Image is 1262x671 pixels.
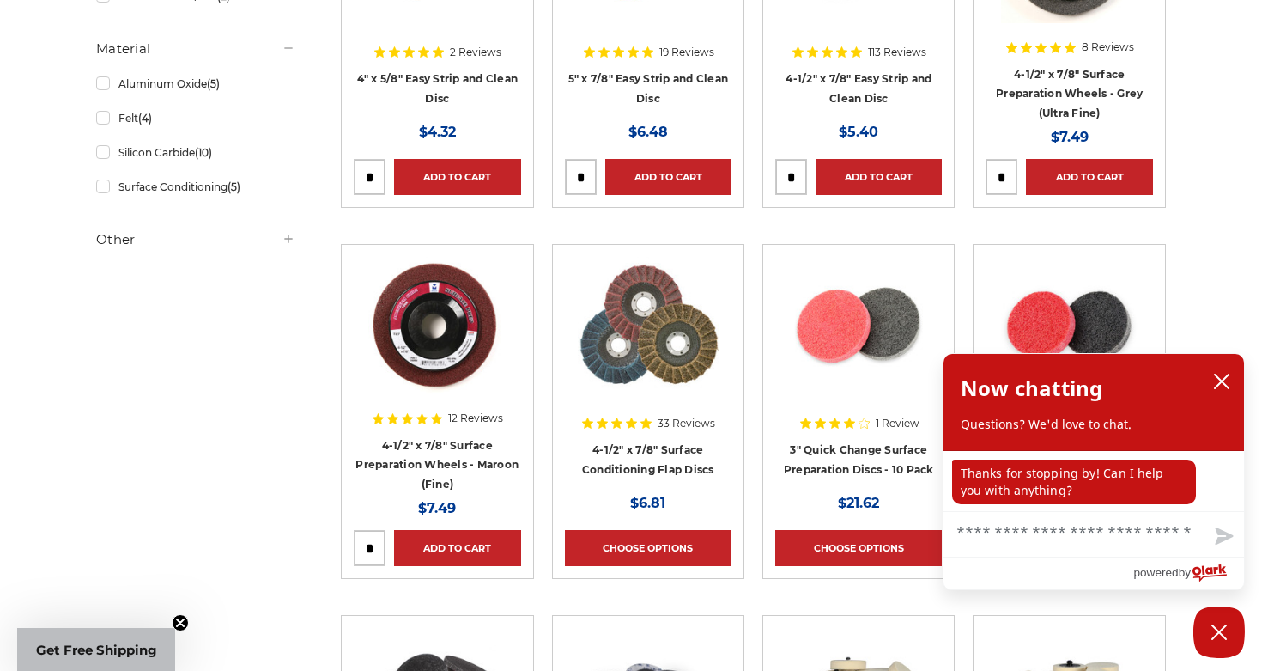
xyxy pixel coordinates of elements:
[868,47,926,58] span: 113 Reviews
[628,124,668,140] span: $6.48
[17,628,175,671] div: Get Free ShippingClose teaser
[775,530,942,566] a: Choose Options
[172,614,189,631] button: Close teaser
[1001,257,1138,394] img: 2 inch surface preparation discs
[816,159,942,195] a: Add to Cart
[775,257,942,424] a: 3 inch surface preparation discs
[784,443,934,476] a: 3" Quick Change Surface Preparation Discs - 10 Pack
[96,69,295,99] a: Aluminum Oxide
[354,257,520,424] a: Maroon Surface Prep Disc
[876,418,919,429] span: 1 Review
[565,257,731,424] a: Scotch brite flap discs
[1201,517,1244,557] button: Send message
[786,72,931,105] a: 4-1/2" x 7/8" Easy Strip and Clean Disc
[96,137,295,168] a: Silicon Carbide
[207,77,220,90] span: (5)
[96,172,295,202] a: Surface Conditioning
[96,229,295,250] h5: Other
[943,451,1244,511] div: chat
[36,642,157,658] span: Get Free Shipping
[605,159,731,195] a: Add to Cart
[658,418,715,429] span: 33 Reviews
[838,495,879,511] span: $21.62
[138,112,152,125] span: (4)
[1133,558,1244,589] a: Powered by Olark
[961,371,1102,406] h2: Now chatting
[394,530,520,566] a: Add to Cart
[195,146,212,159] span: (10)
[986,257,1152,424] a: 2 inch surface preparation discs
[357,72,519,105] a: 4" x 5/8" Easy Strip and Clean Disc
[1179,562,1191,583] span: by
[659,47,714,58] span: 19 Reviews
[418,500,456,516] span: $7.49
[394,159,520,195] a: Add to Cart
[1133,562,1178,583] span: powered
[1051,129,1089,145] span: $7.49
[996,68,1143,119] a: 4-1/2" x 7/8" Surface Preparation Wheels - Grey (Ultra Fine)
[228,180,240,193] span: (5)
[952,460,1196,504] p: Thanks for stopping by! Can I help you with anything?
[450,47,501,58] span: 2 Reviews
[355,439,519,491] a: 4-1/2" x 7/8" Surface Preparation Wheels - Maroon (Fine)
[1026,159,1152,195] a: Add to Cart
[96,39,295,59] h5: Material
[578,257,719,394] img: Scotch brite flap discs
[943,353,1245,590] div: olark chatbox
[419,124,456,140] span: $4.32
[368,257,506,394] img: Maroon Surface Prep Disc
[630,495,665,511] span: $6.81
[961,416,1227,433] p: Questions? We'd love to chat.
[568,72,729,105] a: 5" x 7/8" Easy Strip and Clean Disc
[96,103,295,133] a: Felt
[839,124,878,140] span: $5.40
[565,530,731,566] a: Choose Options
[582,443,714,476] a: 4-1/2" x 7/8" Surface Conditioning Flap Discs
[1208,369,1235,394] button: close chatbox
[790,257,927,394] img: 3 inch surface preparation discs
[1193,607,1245,658] button: Close Chatbox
